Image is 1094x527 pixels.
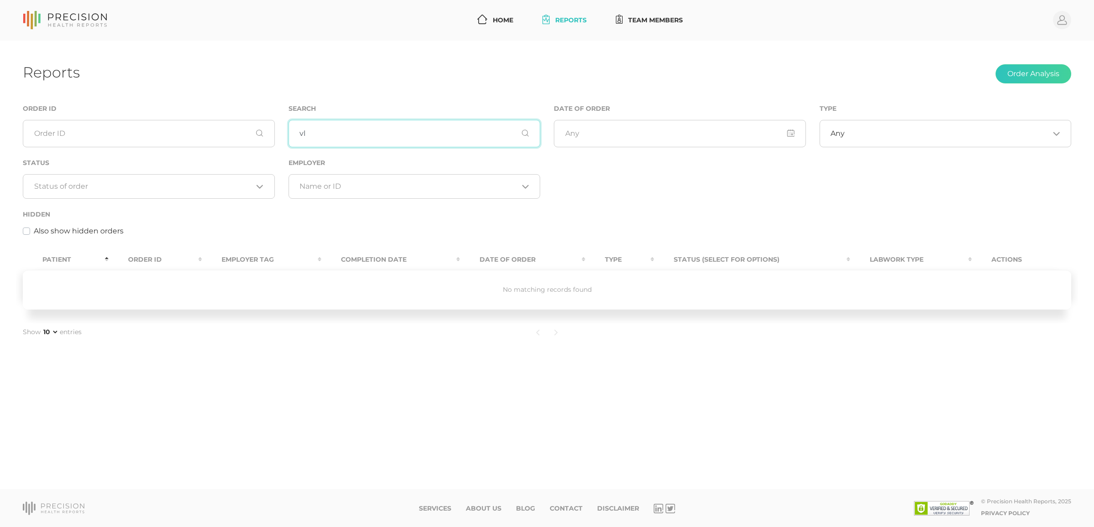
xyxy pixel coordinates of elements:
a: Services [419,505,451,512]
label: Hidden [23,211,50,218]
label: Type [820,105,836,113]
th: Order ID : activate to sort column ascending [108,249,201,270]
td: No matching records found [23,270,1071,310]
a: Disclaimer [597,505,639,512]
th: Completion Date : activate to sort column ascending [321,249,460,270]
label: Employer [289,159,325,167]
input: Search for option [845,129,1049,138]
a: Team Members [612,12,687,29]
button: Order Analysis [996,64,1071,83]
select: Showentries [41,327,59,336]
a: Reports [539,12,590,29]
th: Employer Tag : activate to sort column ascending [202,249,322,270]
th: Patient : activate to sort column descending [23,249,108,270]
th: Date Of Order : activate to sort column ascending [460,249,585,270]
div: Search for option [23,174,275,199]
a: Privacy Policy [981,510,1030,517]
a: Contact [550,505,583,512]
label: Status [23,159,49,167]
span: Any [831,129,845,138]
label: Search [289,105,316,113]
input: Any [554,120,806,147]
a: Home [474,12,517,29]
input: Search for option [34,182,253,191]
label: Show entries [23,327,82,337]
div: Search for option [820,120,1072,147]
a: About Us [466,505,501,512]
input: First or Last Name [289,120,541,147]
div: © Precision Health Reports, 2025 [981,498,1071,505]
input: Order ID [23,120,275,147]
div: Search for option [289,174,541,199]
label: Date of Order [554,105,610,113]
th: Status (Select for Options) : activate to sort column ascending [654,249,850,270]
input: Search for option [299,182,518,191]
th: Labwork Type : activate to sort column ascending [850,249,972,270]
label: Also show hidden orders [34,226,124,237]
th: Actions [972,249,1071,270]
label: Order ID [23,105,57,113]
img: SSL site seal - click to verify [914,501,974,516]
h1: Reports [23,63,80,81]
th: Type : activate to sort column ascending [585,249,654,270]
a: Blog [516,505,535,512]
